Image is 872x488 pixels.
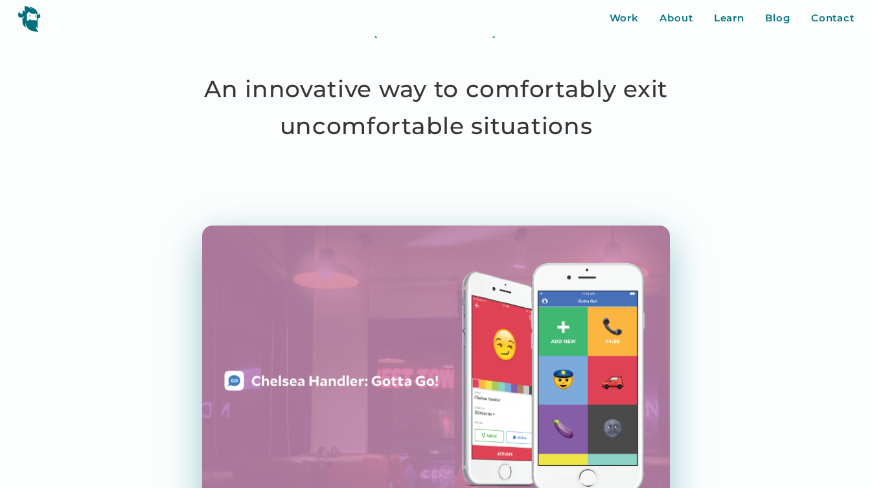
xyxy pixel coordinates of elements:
[660,11,693,26] a: About
[174,71,698,145] h1: An innovative way to comfortably exit uncomfortable situations
[765,11,790,26] a: Blog
[17,5,41,32] img: yeti logo icon
[811,11,855,26] a: Contact
[610,11,639,26] a: Work
[714,11,745,26] a: Learn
